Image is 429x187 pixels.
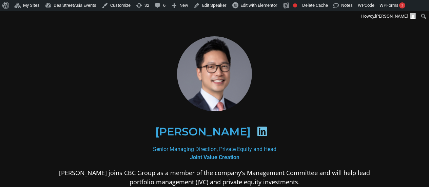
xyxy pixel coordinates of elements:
div: Senior Managing Direction, Private Equity and Head [50,145,379,162]
a: Howdy,[PERSON_NAME] [359,11,418,22]
span: Edit with Elementor [240,3,277,8]
b: Joint Value Creation [190,154,239,161]
div: 3 [399,2,405,8]
p: [PERSON_NAME] joins CBC Group as a member of the company’s Management Committee and will help lea... [50,168,379,187]
h2: [PERSON_NAME] [155,126,251,137]
span: [PERSON_NAME] [375,14,408,19]
div: Focus keyphrase not set [293,3,297,7]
